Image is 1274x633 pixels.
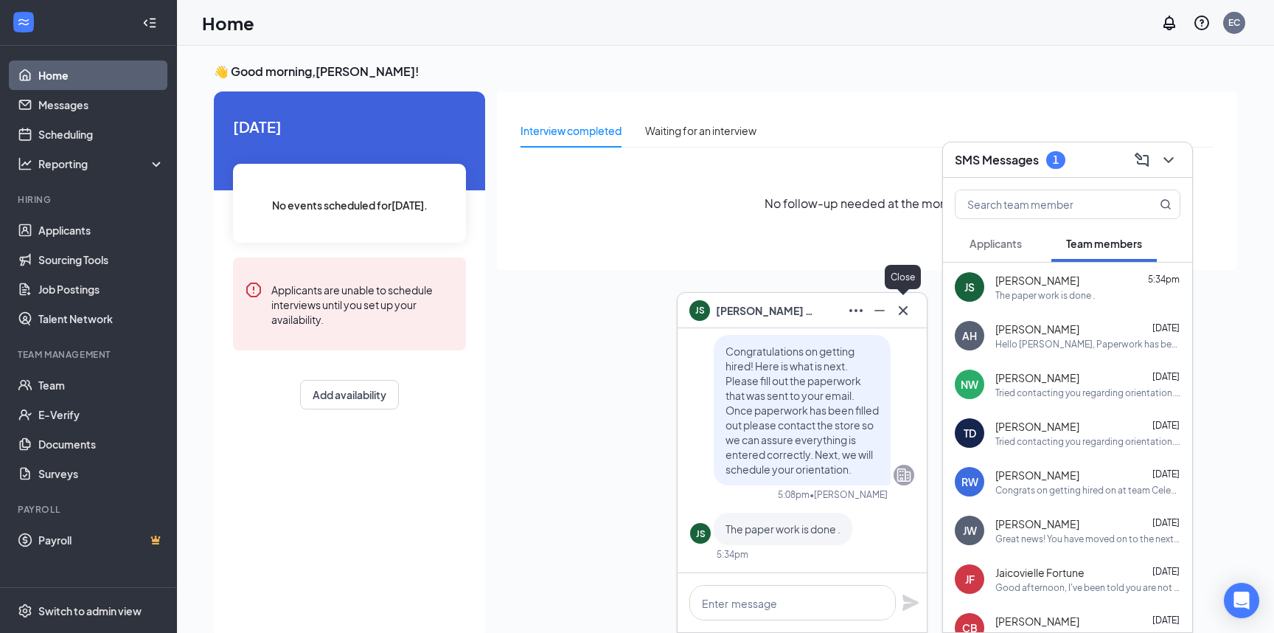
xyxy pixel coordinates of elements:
[844,299,868,322] button: Ellipses
[995,468,1079,482] span: [PERSON_NAME]
[1130,148,1154,172] button: ComposeMessage
[38,429,164,459] a: Documents
[1133,151,1151,169] svg: ComposeMessage
[38,90,164,120] a: Messages
[38,370,164,400] a: Team
[995,435,1180,448] div: Tried contacting you regarding orientation. Please call the store at [PHONE_NUMBER].
[271,281,454,327] div: Applicants are unable to schedule interviews until you set up your availability.
[955,190,1130,218] input: Search team member
[963,523,977,538] div: JW
[245,281,262,299] svg: Error
[962,328,977,343] div: AH
[1152,517,1180,528] span: [DATE]
[961,474,978,489] div: RW
[38,603,142,618] div: Switch to admin view
[871,302,888,319] svg: Minimize
[38,60,164,90] a: Home
[1152,322,1180,333] span: [DATE]
[778,488,810,501] div: 5:08pm
[38,304,164,333] a: Talent Network
[995,533,1180,545] div: Great news! You have moved on to the next stage of the application: Hiring Complete. We will reac...
[765,194,970,212] span: No follow-up needed at the moment
[965,572,975,587] div: JF
[300,380,399,409] button: Add availability
[645,122,756,139] div: Waiting for an interview
[810,488,888,501] span: • [PERSON_NAME]
[995,289,1095,302] div: The paper work is done .
[1160,14,1178,32] svg: Notifications
[38,274,164,304] a: Job Postings
[18,603,32,618] svg: Settings
[902,594,919,612] svg: Plane
[38,459,164,488] a: Surveys
[847,302,865,319] svg: Ellipses
[38,400,164,429] a: E-Verify
[885,265,921,289] div: Close
[995,370,1079,385] span: [PERSON_NAME]
[716,302,819,319] span: [PERSON_NAME] Scipio
[725,522,840,536] span: The paper work is done .
[142,15,157,30] svg: Collapse
[1160,151,1177,169] svg: ChevronDown
[964,280,975,294] div: JS
[1066,237,1142,250] span: Team members
[521,122,622,139] div: Interview completed
[995,614,1079,629] span: [PERSON_NAME]
[233,115,466,138] span: [DATE]
[38,245,164,274] a: Sourcing Tools
[1152,615,1180,626] span: [DATE]
[1152,420,1180,431] span: [DATE]
[1148,274,1180,285] span: 5:34pm
[894,302,912,319] svg: Cross
[38,215,164,245] a: Applicants
[995,581,1180,594] div: Good afternoon, I've been told you are not at orientation. Does that mean you are no longer accep...
[964,426,976,440] div: TD
[995,565,1085,580] span: Jaicovielle Fortune
[995,273,1079,288] span: [PERSON_NAME]
[18,193,161,206] div: Hiring
[717,548,748,561] div: 5:34pm
[214,63,1237,80] h3: 👋 Good morning, [PERSON_NAME] !
[995,387,1180,399] div: Tried contacting you regarding orientation. Please call the store at [PHONE_NUMBER].
[891,299,915,322] button: Cross
[1228,16,1240,29] div: EC
[1224,583,1259,618] div: Open Intercom Messenger
[696,527,706,540] div: JS
[970,237,1022,250] span: Applicants
[1160,198,1172,210] svg: MagnifyingGlass
[1152,566,1180,577] span: [DATE]
[1152,468,1180,480] span: [DATE]
[38,525,164,555] a: PayrollCrown
[1193,14,1211,32] svg: QuestionInfo
[995,516,1079,531] span: [PERSON_NAME]
[995,419,1079,434] span: [PERSON_NAME]
[955,152,1039,168] h3: SMS Messages
[995,484,1180,497] div: Congrats on getting hired on at team Celebration! Here is what is next. You will need to fill out...
[868,299,891,322] button: Minimize
[16,15,31,30] svg: WorkstreamLogo
[1053,153,1059,166] div: 1
[895,466,913,484] svg: Company
[961,377,978,392] div: NW
[38,120,164,149] a: Scheduling
[995,322,1079,336] span: [PERSON_NAME]
[272,197,428,213] span: No events scheduled for [DATE] .
[18,348,161,361] div: Team Management
[1152,371,1180,382] span: [DATE]
[995,338,1180,350] div: Hello [PERSON_NAME], Paperwork has been sent to your email. Please fill out as soon as possible. ...
[18,503,161,516] div: Payroll
[1157,148,1180,172] button: ChevronDown
[38,156,165,171] div: Reporting
[202,10,254,35] h1: Home
[18,156,32,171] svg: Analysis
[725,345,879,476] span: Congratulations on getting hired! Here is what is next. Please fill out the paperwork that was se...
